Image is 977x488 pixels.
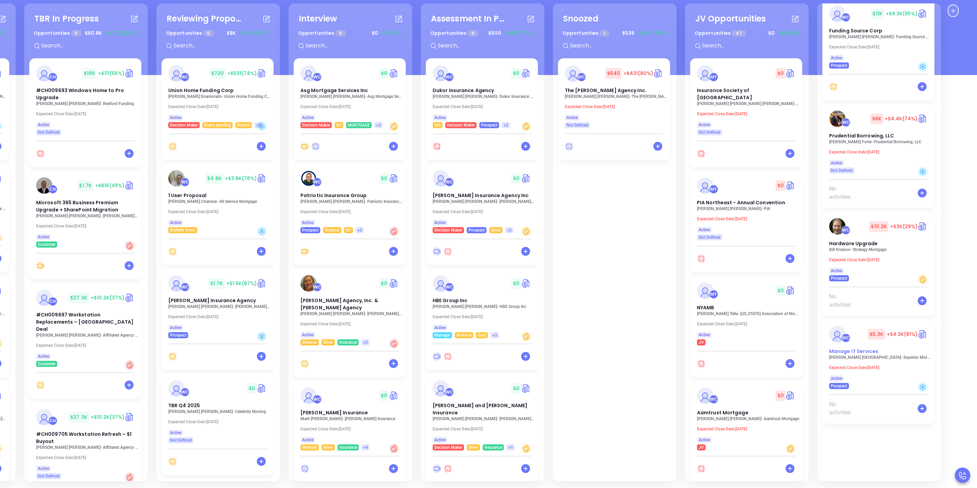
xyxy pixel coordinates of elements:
div: profileWalter Contreras$10.3K+$3K(29%)Circle dollarHardware UpgradeBill Krasnor- Strategy Mortgag... [822,211,936,319]
span: +$6.3K (78%) [239,30,270,37]
span: $ 8K [225,28,237,39]
img: The Willis E. Kilborne Agency Inc. [565,65,581,82]
p: Expected Close Date: [DATE] [697,112,799,116]
a: profileWalter Contreras$1.7K+$1.5K(87%)Circle dollar[PERSON_NAME] Insurance Agency[PERSON_NAME] [... [161,268,274,338]
p: Rob Bowen - Patriotic Insurance Group [300,199,403,204]
span: HBE Group Inc [433,297,467,304]
div: Cold [918,167,928,177]
span: $ 0 [370,28,380,39]
span: +2 [507,226,512,234]
span: Active [567,114,578,121]
img: #CH009693 Windows Home to Pro Upgrade [36,65,52,82]
span: Asg Mortgage Services Inc [300,87,368,94]
a: profileWalter Contreras$720+$531(74%)Circle dollarUnion Home Funding Corp[PERSON_NAME] Enamorado-... [161,58,274,128]
span: 9 [467,30,478,36]
a: Quote [125,68,135,78]
span: +$111 (56%) [98,70,125,77]
a: Quote [389,173,399,183]
span: $ 1.7K [77,180,93,191]
div: profileMegan Youmans$0Circle dollarNYAMB[PERSON_NAME] Tella- [US_STATE] Association of Mortgage B... [690,276,804,381]
span: $ 0 [776,180,786,191]
span: Active [699,226,710,234]
a: profileCarla Humber$199+$111(56%)Circle dollar#CH009693 Windows Home to Pro Upgrade[PERSON_NAME] ... [29,58,141,135]
a: Quote [918,9,928,19]
span: $ 1.7K [208,278,224,289]
span: Patriotic Insurance Group [300,192,367,199]
span: +2 [503,121,508,129]
div: Megan Youmans [709,73,718,82]
img: Union Home Funding Corp [168,65,185,82]
span: +$9.3K (85%) [886,10,918,17]
p: Expected Close Date: [DATE] [36,112,138,116]
span: Dukor Insurance Agency [433,87,494,94]
p: Bill Krasnor - Strategy Mortgage [829,247,931,252]
a: Quote [521,173,531,183]
div: Assessment In Progress [431,13,506,25]
span: #CH009693 Windows Home to Pro Upgrade [36,87,124,101]
div: Interview [299,13,337,25]
span: $ 0 [379,173,389,184]
span: Prospect [302,226,319,234]
span: Decision Maker [170,121,198,129]
a: profileWalter Contreras$4.8K+$3.8K(78%)Circle dollar1 User Proposal[PERSON_NAME] Chamow- All Serv... [161,163,274,233]
a: profileWalter Contreras$0Circle dollarDukor Insurance Agency[PERSON_NAME] [PERSON_NAME]- Dukor In... [426,58,538,128]
a: Quote [257,278,267,289]
div: Walter Contreras [181,73,189,82]
span: $ 0 [511,68,521,79]
a: profileWalter Contreras$0Circle dollar[PERSON_NAME] Insurance Agency Inc[PERSON_NAME] [PERSON_NAM... [426,163,538,233]
img: Quote [125,180,135,191]
p: Opportunities [695,27,746,40]
div: Warm [521,226,531,236]
div: Walter Contreras [445,73,454,82]
p: Zev Meltzer - Funding Source Corp [829,34,931,39]
span: $ 199 [82,68,96,79]
span: Active [831,54,842,62]
span: $ 60.8K [83,28,104,39]
div: TBR In ProgressOpportunities 8$60.8K+$21.7K(36%) [29,9,143,58]
p: Opportunities [34,27,82,40]
span: Gordon W. Pratt Agency, Inc. & I.B. Hunt Agency [300,297,378,311]
p: Expected Close Date: [DATE] [433,104,535,109]
span: Wolfson Keegan Insurance Agency [168,297,256,304]
span: +$3K (29%) [890,223,918,230]
div: Walter Contreras [445,178,454,187]
div: Carla Humber [48,297,57,306]
span: Not Defined [699,129,720,136]
span: $ 10.3K [869,221,888,232]
span: Silver [491,226,501,234]
div: profileWalter Contreras$1.7K+$1.5K(87%)Circle dollar[PERSON_NAME] Insurance Agency[PERSON_NAME] [... [161,268,275,373]
span: +$816 (49%) [95,182,125,189]
a: profileWalter Contreras$0Circle dollarHBE Group Inc[PERSON_NAME] [PERSON_NAME]- HBE Group IncExpe... [426,268,538,338]
img: Quote [521,68,531,78]
div: Walter Contreras [313,283,322,292]
div: profileWalter Contreras$0Circle dollarAsg Mortgage Services Inc[PERSON_NAME] [PERSON_NAME]- Asg M... [294,58,407,163]
p: Marion Lee - Asg Mortgage Services Inc [300,94,403,99]
img: Quote [653,68,663,78]
div: Cold [918,62,928,72]
div: Cold [257,121,267,131]
div: Carla Humber [48,185,57,194]
span: Insurance Society of Philadelphia [697,87,752,101]
div: Walter Contreras [841,118,850,127]
span: +2 [357,226,362,234]
span: Active [831,267,842,275]
span: $ 4.8K [205,173,223,184]
span: +$531 (74%) [227,70,257,77]
a: profileMegan Youmans$0Circle dollarNYAMB[PERSON_NAME] Tella- [US_STATE] Association of Mortgage B... [690,276,802,345]
img: Insurance Society of Philadelphia [697,65,713,82]
span: The Willis E. Kilborne Agency Inc. [565,87,647,94]
span: 1 [600,30,609,36]
span: Prudential Borrowing, LLC [829,132,894,139]
img: Gordon W. Pratt Agency, Inc. & I.B. Hunt Agency [300,275,317,292]
span: +$431 (80%) [623,70,653,77]
p: Expected Close Date: [DATE] [433,209,535,214]
span: 47 [732,30,746,36]
span: MA [434,121,441,129]
span: 8 [335,30,346,36]
p: Opportunities [166,27,214,40]
p: Expected Close Date: [DATE] [697,217,799,221]
img: Patriotic Insurance Group [300,170,317,187]
a: Quote [389,68,399,78]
